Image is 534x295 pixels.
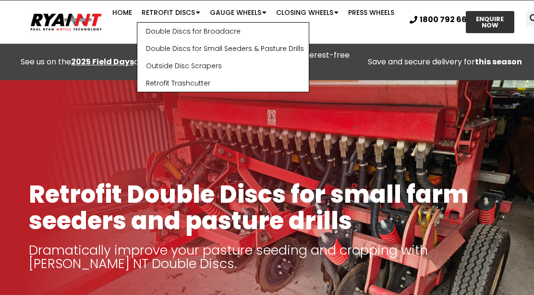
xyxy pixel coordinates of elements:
h1: Retrofit Double Discs for small farm seeders and pasture drills [29,181,505,234]
span: ENQUIRE NOW [474,16,506,28]
a: Gauge Wheels [205,3,271,22]
nav: Menu [104,3,403,41]
a: Retrofit Discs [137,3,205,22]
a: Outside Disc Scrapers [137,57,309,74]
a: Closing Wheels [271,3,343,22]
p: Dramatically improve your pasture seeding and cropping with [PERSON_NAME] NT Double Discs. [29,244,505,270]
img: Ryan NT logo [29,11,104,34]
a: Retrofit Trashcutter [137,74,309,92]
a: Home [108,3,137,22]
a: Press Wheels [343,3,399,22]
a: Double Discs for Small Seeders & Pasture Drills [137,40,309,57]
a: 1800 792 668 [410,16,472,24]
span: 1800 792 668 [420,16,472,24]
p: Save and secure delivery for [361,55,529,69]
a: 2025 Field Days [71,56,134,67]
div: See us on the circuit [5,55,173,69]
strong: this season [475,56,522,67]
ul: Retrofit Discs [137,22,309,92]
a: ENQUIRE NOW [466,11,514,33]
a: Double Discs for Broadacre [137,23,309,40]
